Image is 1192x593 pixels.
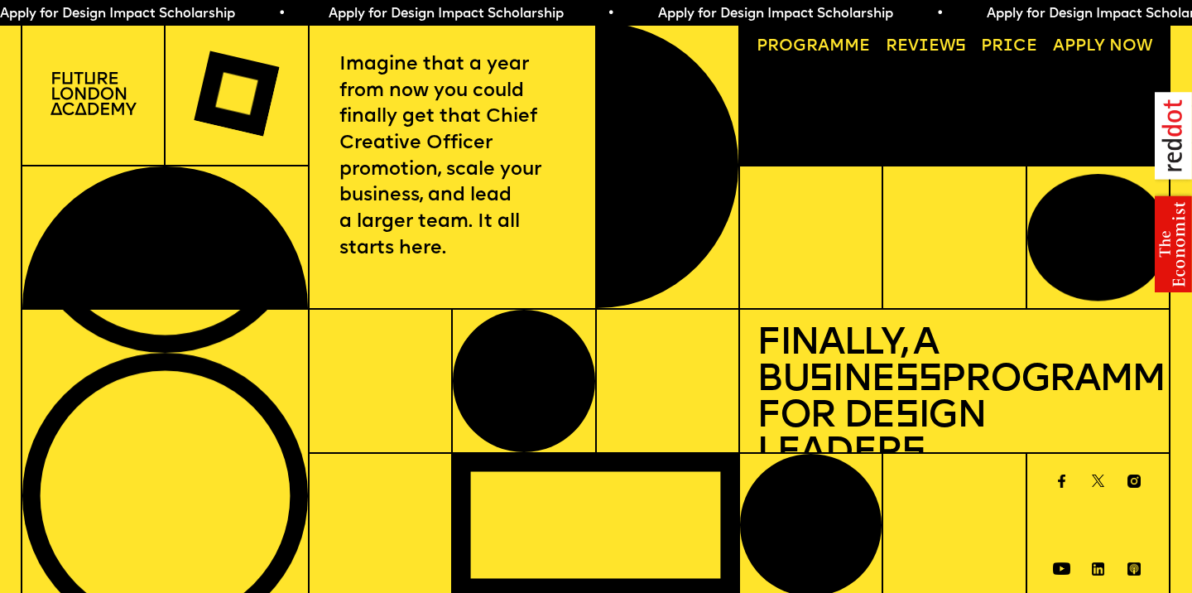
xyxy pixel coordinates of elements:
[607,7,614,21] span: •
[973,31,1045,64] a: Price
[895,361,940,400] span: ss
[748,31,878,64] a: Programme
[278,7,286,21] span: •
[1045,31,1161,64] a: Apply now
[901,434,925,473] span: s
[935,7,943,21] span: •
[895,398,918,436] span: s
[339,52,565,263] p: Imagine that a year from now you could finally get that Chief Creative Officer promotion, scale y...
[757,326,1152,471] h1: Finally, a Bu ine Programme for De ign Leader
[877,31,974,64] a: Reviews
[809,361,832,400] span: s
[1053,38,1065,55] span: A
[818,38,829,55] span: a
